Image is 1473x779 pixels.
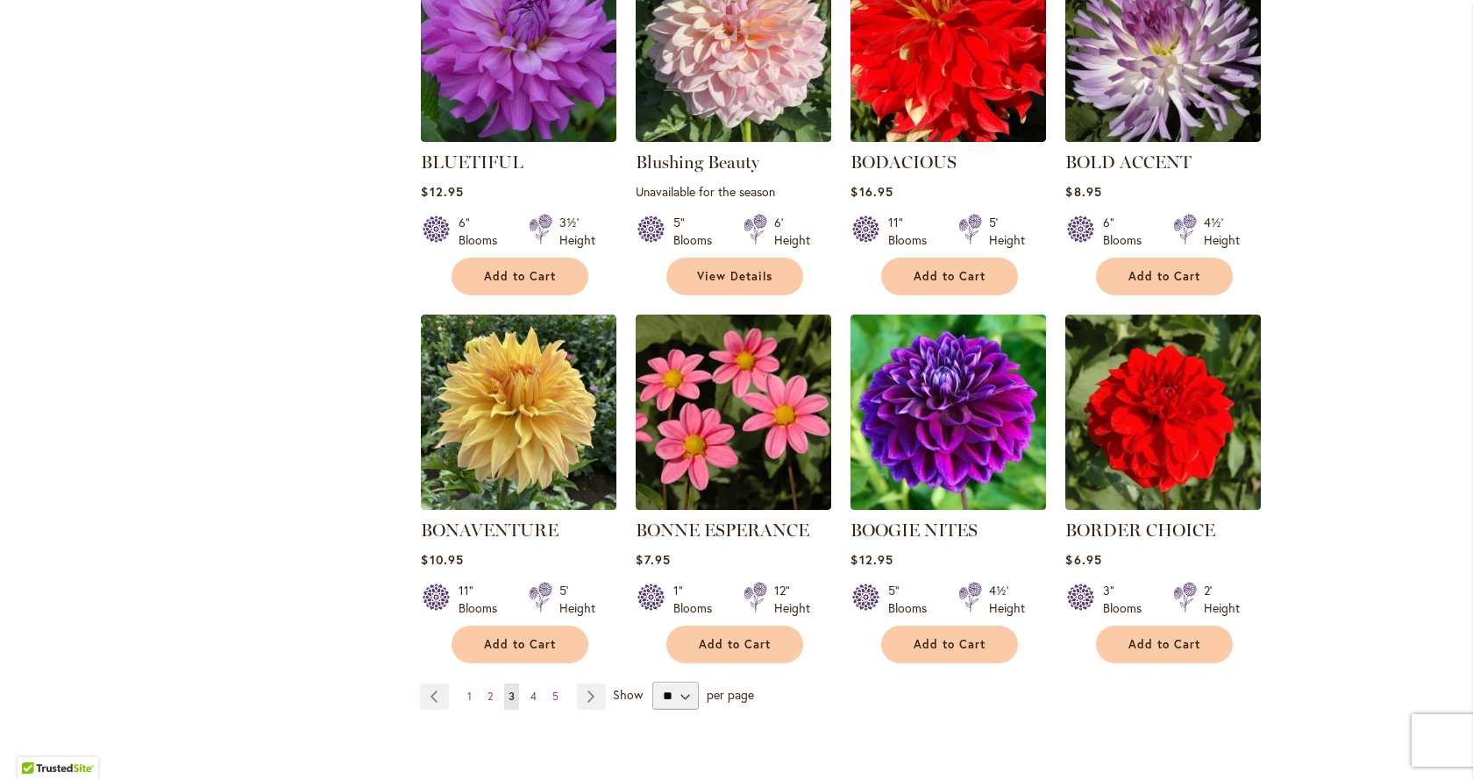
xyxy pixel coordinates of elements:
[421,520,559,541] a: BONAVENTURE
[548,683,563,710] a: 5
[13,717,62,766] iframe: Launch Accessibility Center
[636,520,809,541] a: BONNE ESPERANCE
[881,258,1018,295] button: Add to Cart
[697,269,772,284] span: View Details
[1065,183,1101,200] span: $8.95
[888,214,937,249] div: 11" Blooms
[1096,626,1233,663] button: Add to Cart
[850,315,1046,510] img: BOOGIE NITES
[509,690,515,703] span: 3
[850,183,893,200] span: $16.95
[666,626,803,663] button: Add to Cart
[636,497,831,513] a: BONNE ESPERANCE
[774,214,810,249] div: 6' Height
[484,269,556,284] span: Add to Cart
[636,183,831,200] p: Unavailable for the season
[989,214,1025,249] div: 5' Height
[1103,582,1152,617] div: 3" Blooms
[1128,637,1200,652] span: Add to Cart
[989,582,1025,617] div: 4½' Height
[636,129,831,145] a: Blushing Beauty
[850,520,978,541] a: BOOGIE NITES
[552,690,559,703] span: 5
[421,315,616,510] img: Bonaventure
[881,626,1018,663] button: Add to Cart
[1065,497,1261,513] a: BORDER CHOICE
[774,582,810,617] div: 12" Height
[1096,258,1233,295] button: Add to Cart
[850,497,1046,513] a: BOOGIE NITES
[673,582,722,617] div: 1" Blooms
[1065,152,1192,173] a: BOLD ACCENT
[636,551,670,568] span: $7.95
[452,258,588,295] button: Add to Cart
[463,683,476,710] a: 1
[707,686,754,703] span: per page
[636,152,759,173] a: Blushing Beauty
[484,637,556,652] span: Add to Cart
[1065,520,1215,541] a: BORDER CHOICE
[459,582,508,617] div: 11" Blooms
[421,551,463,568] span: $10.95
[421,129,616,145] a: Bluetiful
[467,690,472,703] span: 1
[636,315,831,510] img: BONNE ESPERANCE
[487,690,493,703] span: 2
[914,269,986,284] span: Add to Cart
[850,152,957,173] a: BODACIOUS
[888,582,937,617] div: 5" Blooms
[421,152,523,173] a: BLUETIFUL
[673,214,722,249] div: 5" Blooms
[1065,551,1101,568] span: $6.95
[1204,582,1240,617] div: 2' Height
[530,690,537,703] span: 4
[421,497,616,513] a: Bonaventure
[613,686,643,703] span: Show
[914,637,986,652] span: Add to Cart
[850,129,1046,145] a: BODACIOUS
[1128,269,1200,284] span: Add to Cart
[421,183,463,200] span: $12.95
[526,683,541,710] a: 4
[1065,129,1261,145] a: BOLD ACCENT
[1204,214,1240,249] div: 4½' Height
[559,582,595,617] div: 5' Height
[1103,214,1152,249] div: 6" Blooms
[459,214,508,249] div: 6" Blooms
[452,626,588,663] button: Add to Cart
[666,258,803,295] a: View Details
[559,214,595,249] div: 3½' Height
[1065,315,1261,510] img: BORDER CHOICE
[850,551,893,568] span: $12.95
[483,683,497,710] a: 2
[699,637,771,652] span: Add to Cart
